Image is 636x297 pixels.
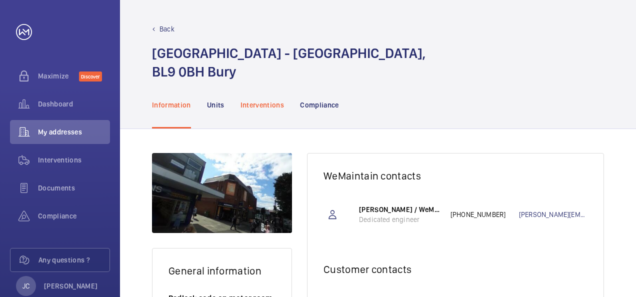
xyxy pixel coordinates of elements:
h2: Customer contacts [323,263,587,275]
h2: WeMaintain contacts [323,169,587,182]
span: Maximize [38,71,79,81]
span: Documents [38,183,110,193]
p: Dedicated engineer [359,214,440,224]
span: Compliance [38,211,110,221]
p: Compliance [300,100,339,110]
p: Back [159,24,174,34]
span: Dashboard [38,99,110,109]
p: Information [152,100,191,110]
h1: [GEOGRAPHIC_DATA] - [GEOGRAPHIC_DATA], BL9 0BH Bury [152,44,425,81]
span: Interventions [38,155,110,165]
h2: General information [168,264,275,277]
span: Discover [79,71,102,81]
p: [PERSON_NAME] [44,281,98,291]
p: Interventions [240,100,284,110]
a: [PERSON_NAME][EMAIL_ADDRESS][DOMAIN_NAME] [519,209,587,219]
p: JC [22,281,29,291]
p: Units [207,100,224,110]
span: Any questions ? [38,255,109,265]
span: My addresses [38,127,110,137]
p: [PHONE_NUMBER] [450,209,519,219]
p: [PERSON_NAME] / WeMaintain [GEOGRAPHIC_DATA] [359,204,440,214]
